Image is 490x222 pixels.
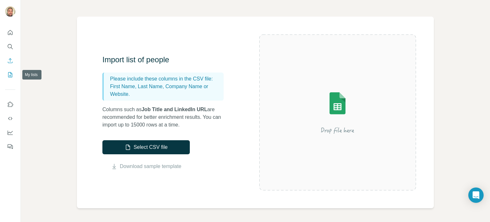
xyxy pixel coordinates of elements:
img: Surfe Illustration - Drop file here or select below [280,74,395,151]
img: Avatar [5,6,15,17]
p: Columns such as are recommended for better enrichment results. You can import up to 15000 rows at... [102,106,230,129]
button: My lists [5,69,15,80]
a: Download sample template [120,163,182,170]
button: Quick start [5,27,15,38]
button: Select CSV file [102,140,190,154]
button: Use Surfe on LinkedIn [5,99,15,110]
button: Download sample template [102,163,190,170]
button: Dashboard [5,127,15,138]
button: Use Surfe API [5,113,15,124]
button: Feedback [5,141,15,152]
div: Open Intercom Messenger [468,188,484,203]
h3: Import list of people [102,55,230,65]
button: Enrich CSV [5,55,15,66]
span: Job Title and LinkedIn URL [142,107,207,112]
p: Please include these columns in the CSV file: [110,75,221,83]
p: First Name, Last Name, Company Name or Website. [110,83,221,98]
button: Search [5,41,15,52]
